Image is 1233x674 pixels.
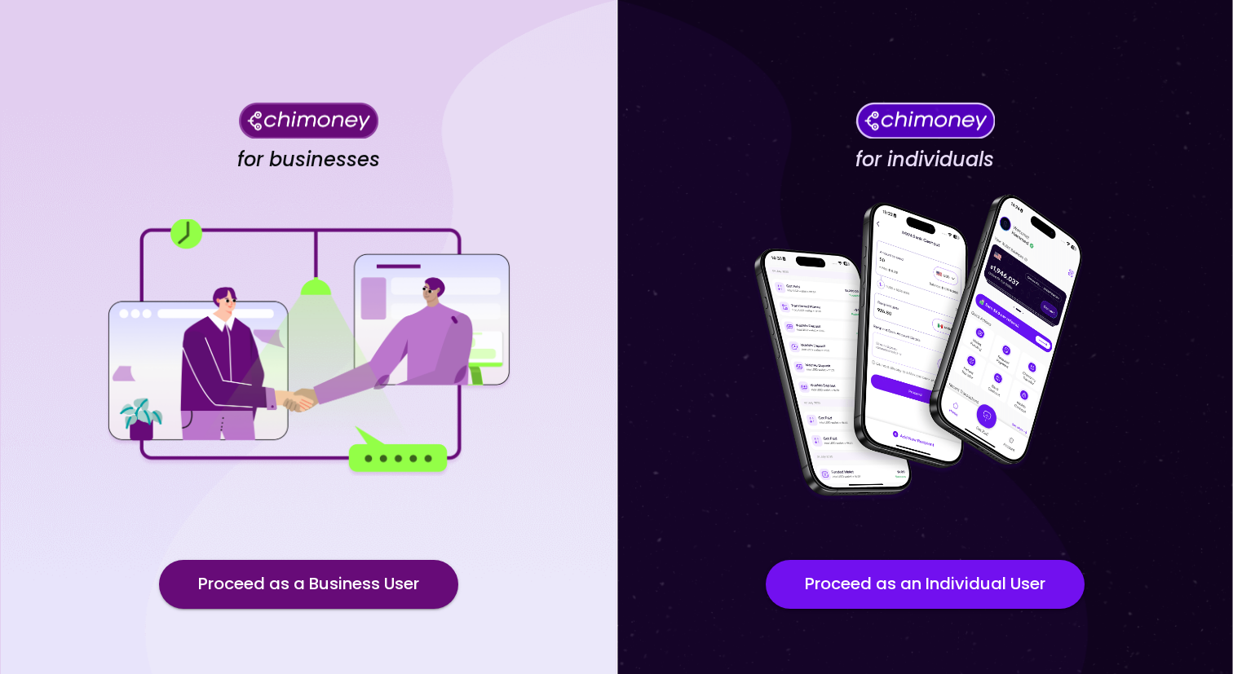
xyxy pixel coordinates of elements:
[766,560,1085,609] button: Proceed as an Individual User
[239,102,378,139] img: Chimoney for businesses
[104,219,512,476] img: for businesses
[855,148,994,172] h4: for individuals
[159,560,458,609] button: Proceed as a Business User
[721,185,1129,511] img: for individuals
[855,102,995,139] img: Chimoney for individuals
[237,148,380,172] h4: for businesses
